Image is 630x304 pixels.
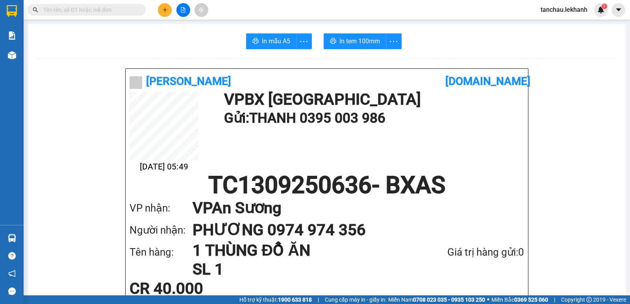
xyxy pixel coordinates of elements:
input: Tìm tên, số ĐT hoặc mã đơn [43,6,136,14]
span: ⚪️ [487,298,489,301]
h2: [DATE] 05:49 [130,160,198,173]
button: aim [195,3,208,17]
h1: SL 1 [193,260,406,279]
span: 1 [603,4,606,9]
span: copyright [586,297,592,302]
h1: Gửi: THANH 0395 003 986 [224,107,520,129]
h1: VP An Sương [193,197,508,219]
h1: 1 THÙNG ĐỒ ĂN [193,241,406,260]
span: Cung cấp máy in - giấy in: [325,295,386,304]
img: warehouse-icon [8,234,16,242]
span: notification [8,270,16,277]
span: question-circle [8,252,16,260]
h1: PHƯƠNG 0974 974 356 [193,219,508,241]
div: Người nhận: [130,222,193,238]
span: printer [330,38,336,45]
button: file-add [176,3,190,17]
span: | [554,295,555,304]
h1: TC1309250636 - BXAS [130,173,524,197]
span: In tem 100mm [339,36,380,46]
button: plus [158,3,172,17]
strong: 0708 023 035 - 0935 103 250 [413,297,485,303]
div: CR 40.000 [130,281,260,297]
span: tanchau.lekhanh [534,5,594,15]
span: more [296,37,311,46]
div: VP nhận: [130,200,193,216]
span: aim [198,7,204,13]
button: caret-down [611,3,625,17]
img: warehouse-icon [8,51,16,59]
button: more [296,33,312,49]
img: icon-new-feature [597,6,604,13]
img: solution-icon [8,31,16,40]
div: Giá trị hàng gửi: 0 [406,244,524,260]
button: more [386,33,402,49]
span: caret-down [615,6,622,13]
span: plus [162,7,168,13]
span: | [318,295,319,304]
sup: 1 [602,4,607,9]
div: Tên hàng: [130,244,193,260]
span: file-add [180,7,186,13]
span: In mẫu A5 [262,36,290,46]
span: message [8,287,16,295]
span: more [386,37,401,46]
strong: 1900 633 818 [278,297,312,303]
span: search [33,7,38,13]
span: Miền Nam [388,295,485,304]
span: printer [252,38,259,45]
span: Miền Bắc [491,295,548,304]
strong: 0369 525 060 [514,297,548,303]
h1: VP BX [GEOGRAPHIC_DATA] [224,92,520,107]
button: printerIn mẫu A5 [246,33,296,49]
span: Hỗ trợ kỹ thuật: [239,295,312,304]
img: logo-vxr [7,5,17,17]
button: printerIn tem 100mm [324,33,386,49]
b: [PERSON_NAME] [146,75,231,88]
b: [DOMAIN_NAME] [445,75,530,88]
